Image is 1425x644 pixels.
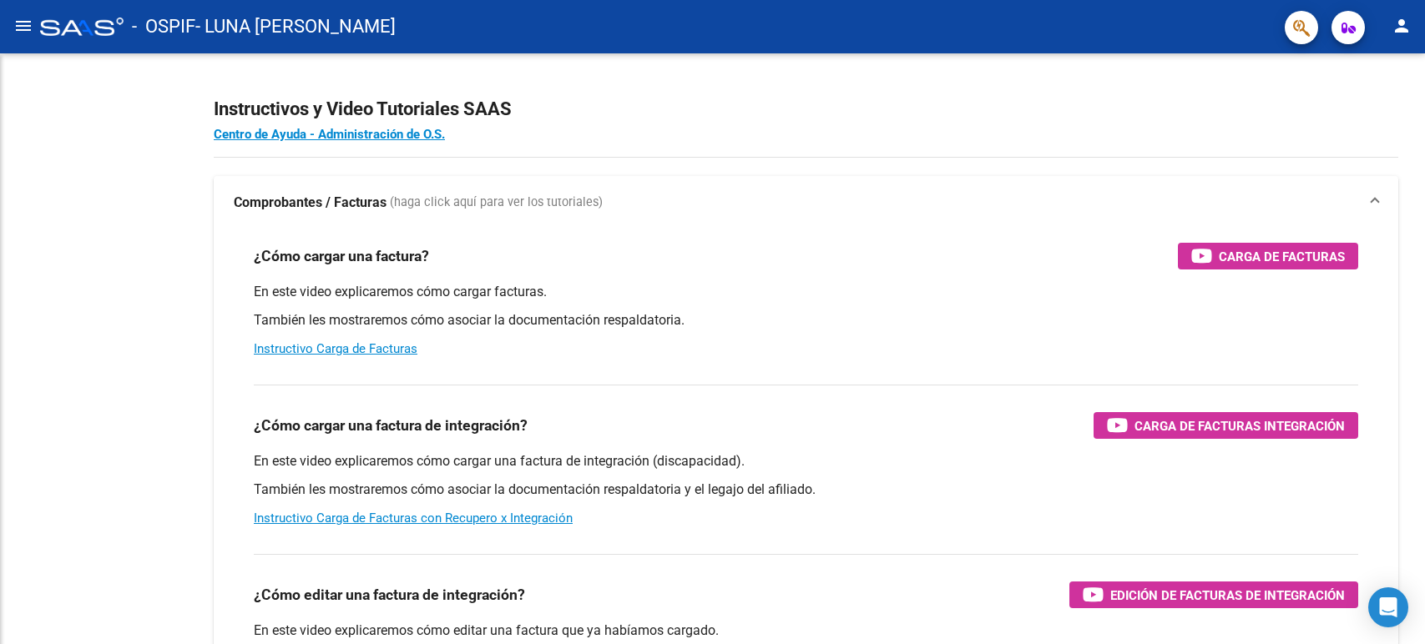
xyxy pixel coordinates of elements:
button: Carga de Facturas [1178,243,1358,269]
span: Carga de Facturas [1219,246,1345,267]
p: También les mostraremos cómo asociar la documentación respaldatoria y el legajo del afiliado. [254,480,1358,499]
h3: ¿Cómo cargar una factura de integración? [254,414,528,437]
a: Centro de Ayuda - Administración de O.S. [214,127,445,142]
span: Edición de Facturas de integración [1110,585,1345,606]
p: En este video explicaremos cómo cargar facturas. [254,283,1358,301]
span: - LUNA [PERSON_NAME] [195,8,396,45]
p: En este video explicaremos cómo editar una factura que ya habíamos cargado. [254,621,1358,640]
h3: ¿Cómo editar una factura de integración? [254,583,525,606]
mat-icon: person [1392,16,1412,36]
a: Instructivo Carga de Facturas [254,341,417,356]
h2: Instructivos y Video Tutoriales SAAS [214,93,1398,125]
span: Carga de Facturas Integración [1134,415,1345,436]
h3: ¿Cómo cargar una factura? [254,244,429,268]
p: En este video explicaremos cómo cargar una factura de integración (discapacidad). [254,452,1358,470]
p: También les mostraremos cómo asociar la documentación respaldatoria. [254,311,1358,330]
mat-expansion-panel-header: Comprobantes / Facturas (haga click aquí para ver los tutoriales) [214,176,1398,229]
div: Open Intercom Messenger [1368,587,1408,627]
span: (haga click aquí para ver los tutoriales) [390,194,603,212]
button: Carga de Facturas Integración [1094,412,1358,439]
mat-icon: menu [13,16,33,36]
span: - OSPIF [132,8,195,45]
a: Instructivo Carga de Facturas con Recupero x Integración [254,511,573,526]
button: Edición de Facturas de integración [1069,581,1358,608]
strong: Comprobantes / Facturas [234,194,387,212]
